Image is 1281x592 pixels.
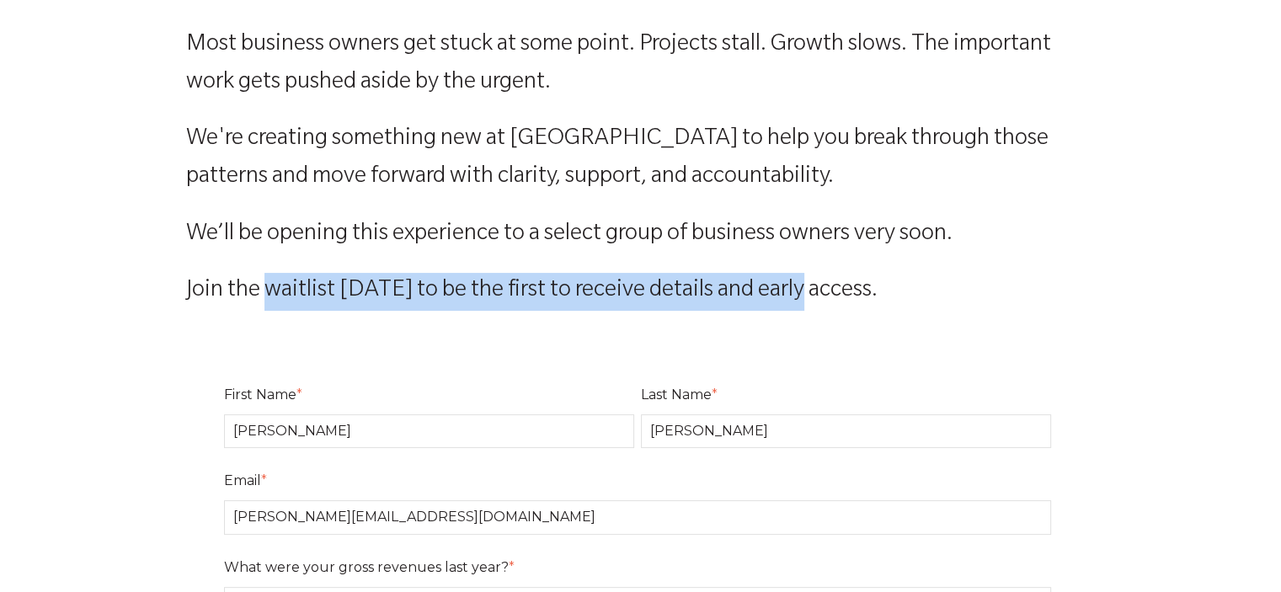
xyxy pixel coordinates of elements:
p: We’ll be opening this experience to a select group of business owners very soon. [186,216,1096,254]
iframe: Chat Widget [1197,511,1281,592]
span: Last Name [641,387,712,403]
span: What were your gross revenues last year? [224,559,509,575]
span: First Name [224,387,296,403]
p: We're creating something new at [GEOGRAPHIC_DATA] to help you break through those patterns and mo... [186,121,1096,197]
span: Email [224,472,261,488]
p: Join the waitlist [DATE] to be the first to receive details and early access. [186,273,1096,311]
p: Most business owners get stuck at some point. Projects stall. Growth slows. The important work ge... [186,27,1096,103]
